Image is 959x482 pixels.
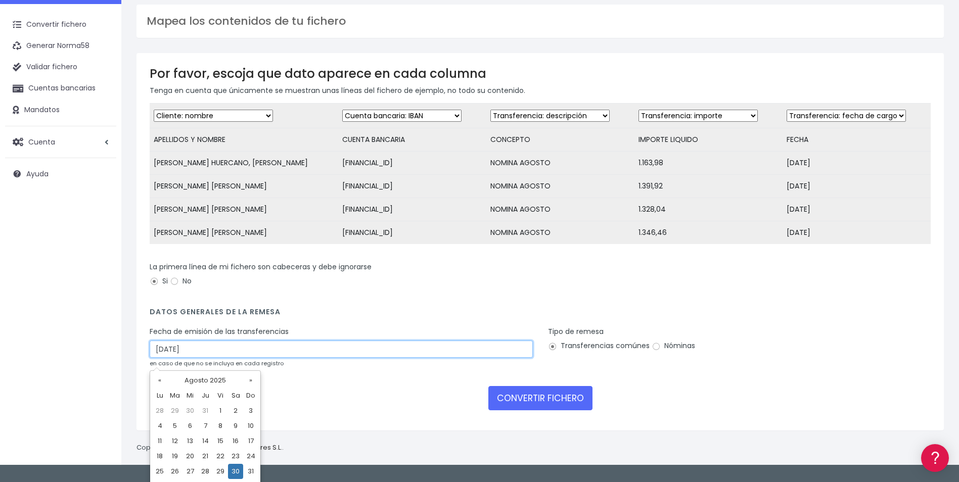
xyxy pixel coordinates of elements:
a: Problemas habituales [10,143,192,159]
td: 2 [228,403,243,418]
h4: Datos generales de la remesa [150,308,931,321]
td: 18 [152,449,167,464]
td: NOMINA AGOSTO [486,175,634,198]
button: Contáctanos [10,270,192,288]
a: API [10,258,192,274]
td: [FINANCIAL_ID] [338,175,486,198]
a: Perfiles de empresas [10,175,192,190]
th: » [243,373,258,388]
td: 31 [243,464,258,479]
td: 31 [198,403,213,418]
td: 1.346,46 [634,221,783,245]
td: [PERSON_NAME] [PERSON_NAME] [150,198,338,221]
td: [PERSON_NAME] HUERCANO, [PERSON_NAME] [150,152,338,175]
a: Ayuda [5,163,116,184]
td: 8 [213,418,228,433]
td: 1.391,92 [634,175,783,198]
a: Videotutoriales [10,159,192,175]
span: Cuenta [28,136,55,147]
td: 7 [198,418,213,433]
a: Generar Norma58 [5,35,116,57]
button: CONVERTIR FICHERO [488,386,592,410]
label: No [170,276,192,286]
a: Cuentas bancarias [5,78,116,99]
p: Tenga en cuenta que únicamente se muestran unas líneas del fichero de ejemplo, no todo su contenido. [150,85,931,96]
td: [FINANCIAL_ID] [338,198,486,221]
td: APELLIDOS Y NOMBRE [150,128,338,152]
td: [FINANCIAL_ID] [338,152,486,175]
th: Vi [213,388,228,403]
label: Tipo de remesa [548,326,604,337]
td: 3 [243,403,258,418]
div: Facturación [10,201,192,210]
td: NOMINA AGOSTO [486,198,634,221]
th: Do [243,388,258,403]
a: Convertir fichero [5,14,116,35]
h3: Mapea los contenidos de tu fichero [147,15,934,28]
td: 27 [182,464,198,479]
p: Copyright © 2025 . [136,443,284,453]
td: 28 [198,464,213,479]
label: Si [150,276,168,286]
a: Validar fichero [5,57,116,78]
th: Sa [228,388,243,403]
div: Programadores [10,243,192,252]
td: 29 [213,464,228,479]
h3: Por favor, escoja que dato aparece en cada columna [150,66,931,81]
td: [DATE] [783,152,931,175]
th: « [152,373,167,388]
a: General [10,217,192,232]
th: Agosto 2025 [167,373,243,388]
td: 16 [228,433,243,449]
td: [DATE] [783,198,931,221]
td: 22 [213,449,228,464]
label: Fecha de emisión de las transferencias [150,326,289,337]
td: CUENTA BANCARIA [338,128,486,152]
a: Mandatos [5,100,116,121]
td: 1.163,98 [634,152,783,175]
label: Transferencias comúnes [548,341,650,351]
th: Lu [152,388,167,403]
td: [DATE] [783,175,931,198]
td: 1.328,04 [634,198,783,221]
td: 6 [182,418,198,433]
th: Mi [182,388,198,403]
th: Ma [167,388,182,403]
td: 1 [213,403,228,418]
td: 14 [198,433,213,449]
td: 29 [167,403,182,418]
td: 23 [228,449,243,464]
td: NOMINA AGOSTO [486,221,634,245]
small: en caso de que no se incluya en cada registro [150,359,284,367]
td: 30 [182,403,198,418]
a: Cuenta [5,131,116,153]
td: 5 [167,418,182,433]
td: 15 [213,433,228,449]
td: 13 [182,433,198,449]
td: 19 [167,449,182,464]
td: 10 [243,418,258,433]
a: Formatos [10,128,192,143]
td: 17 [243,433,258,449]
label: Nóminas [652,341,695,351]
td: [FINANCIAL_ID] [338,221,486,245]
td: 4 [152,418,167,433]
td: 25 [152,464,167,479]
td: 26 [167,464,182,479]
td: 11 [152,433,167,449]
td: 12 [167,433,182,449]
td: FECHA [783,128,931,152]
td: 21 [198,449,213,464]
td: 9 [228,418,243,433]
td: [PERSON_NAME] [PERSON_NAME] [150,221,338,245]
td: NOMINA AGOSTO [486,152,634,175]
th: Ju [198,388,213,403]
td: 24 [243,449,258,464]
td: 30 [228,464,243,479]
a: POWERED BY ENCHANT [139,291,195,301]
td: IMPORTE LIQUIDO [634,128,783,152]
td: 28 [152,403,167,418]
td: [DATE] [783,221,931,245]
td: [PERSON_NAME] [PERSON_NAME] [150,175,338,198]
label: La primera línea de mi fichero son cabeceras y debe ignorarse [150,262,372,272]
